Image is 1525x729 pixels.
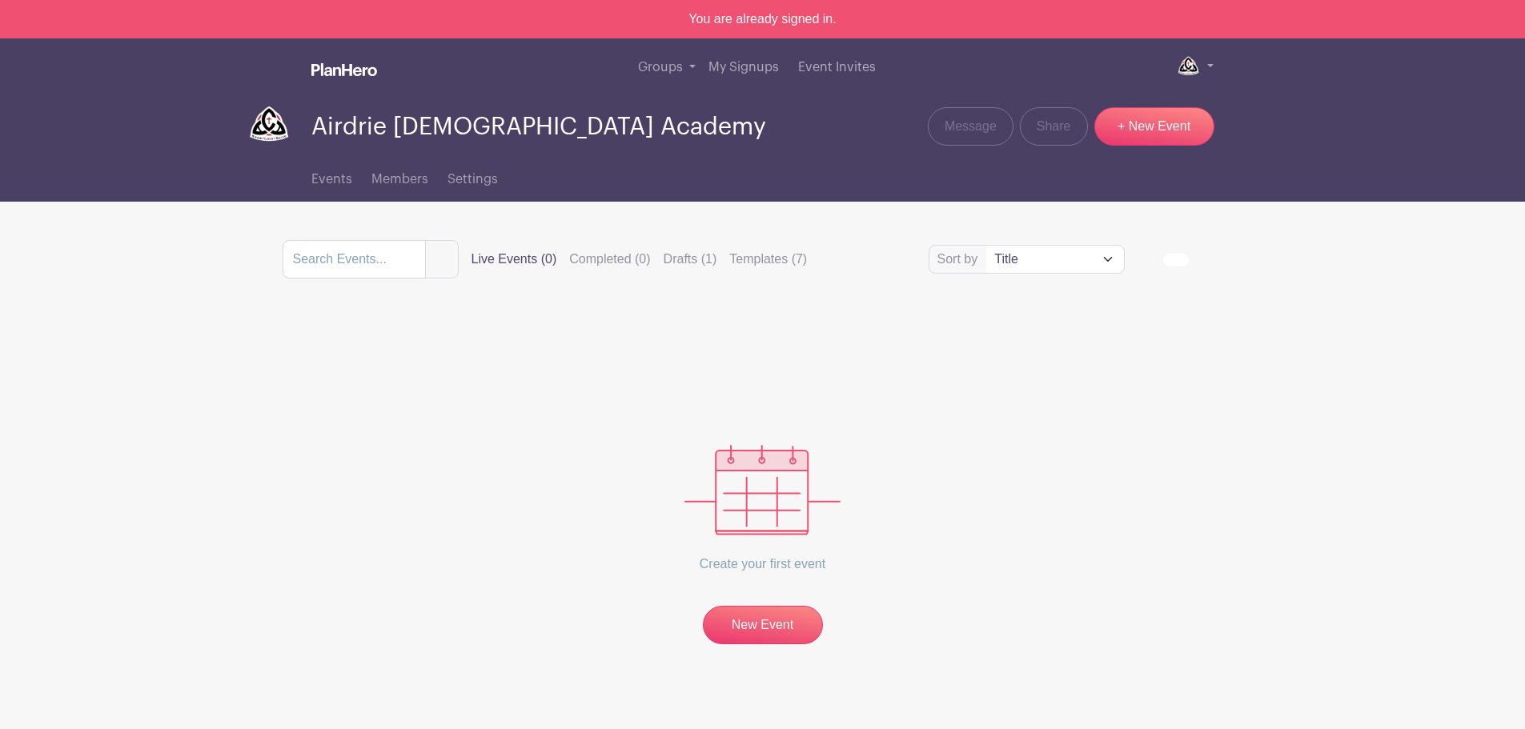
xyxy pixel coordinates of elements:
span: Airdrie [DEMOGRAPHIC_DATA] Academy [311,114,766,140]
p: Create your first event [684,535,841,593]
a: Members [371,150,428,202]
label: Templates (7) [729,250,807,269]
div: filters [472,250,808,269]
a: Share [1020,107,1088,146]
a: My Signups [702,38,785,96]
label: Live Events (0) [472,250,557,269]
a: New Event [703,606,823,644]
span: Message [945,117,997,136]
span: Members [371,173,428,186]
span: Share [1037,117,1071,136]
a: Settings [447,150,498,202]
a: Events [311,150,352,202]
img: events_empty-56550af544ae17c43cc50f3ebafa394433d06d5f1891c01edc4b5d1d59cfda54.svg [684,445,841,535]
a: Groups [632,38,703,96]
span: Events [311,173,352,186]
span: Groups [638,61,683,74]
img: aca-320x320.png [1175,54,1201,80]
label: Completed (0) [569,250,650,269]
img: logo_white-6c42ec7e38ccf1d336a20a19083b03d10ae64f83f12c07503d8b9e83406b4c7d.svg [311,63,377,76]
label: Drafts (1) [664,250,717,269]
label: Sort by [937,250,983,269]
a: Event Invites [792,38,882,96]
a: Message [928,107,1013,146]
span: Event Invites [798,61,876,74]
input: Search Events... [283,240,426,278]
span: Settings [447,173,498,186]
div: order and view [1163,254,1243,266]
a: + New Event [1094,107,1214,146]
span: My Signups [708,61,779,74]
img: aca-320x320.png [244,102,292,150]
